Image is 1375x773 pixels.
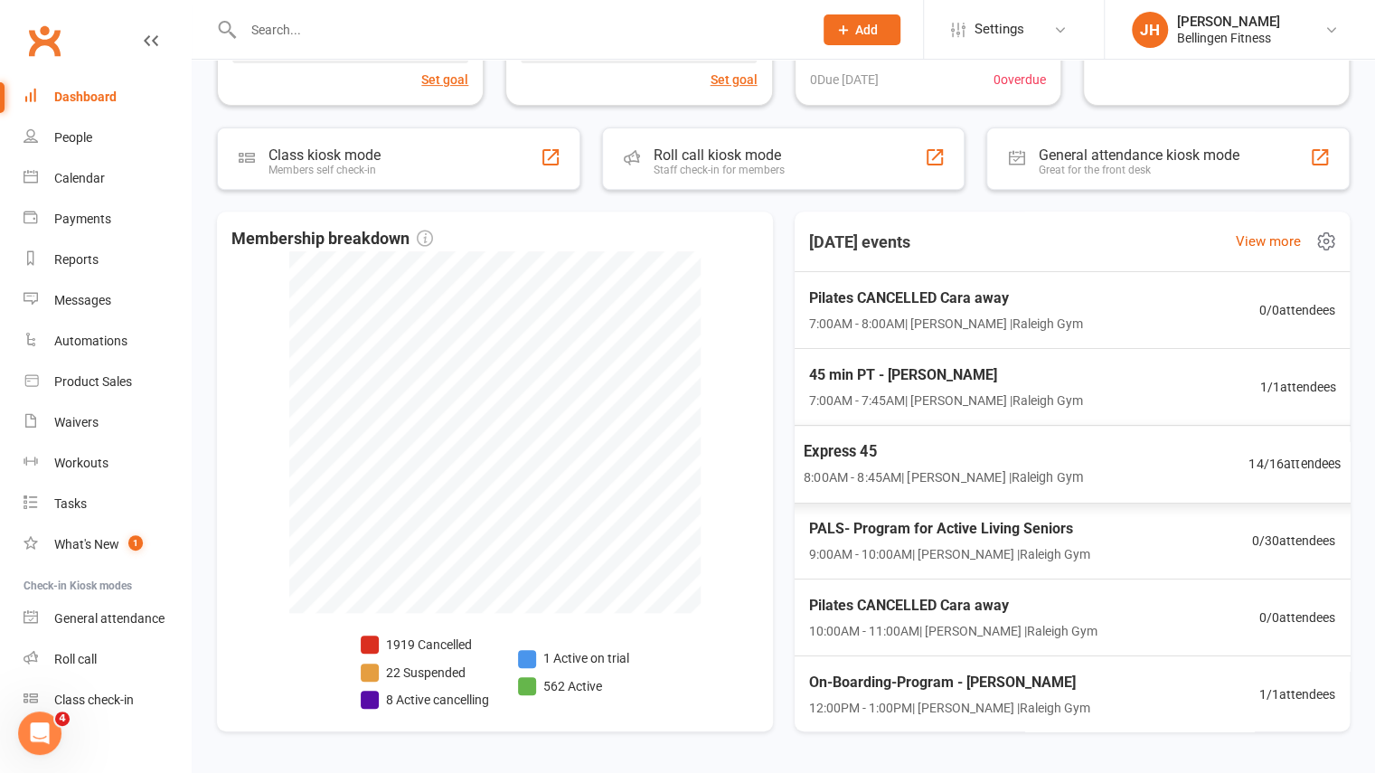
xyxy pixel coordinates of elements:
[1252,531,1335,551] span: 0 / 30 attendees
[24,484,191,524] a: Tasks
[54,374,132,389] div: Product Sales
[24,118,191,158] a: People
[808,363,1082,387] span: 45 min PT - [PERSON_NAME]
[855,23,878,37] span: Add
[361,635,489,655] li: 1919 Cancelled
[808,391,1082,410] span: 7:00AM - 7:45AM | [PERSON_NAME] | Raleigh Gym
[1248,454,1341,475] span: 14 / 16 attendees
[55,712,70,726] span: 4
[361,663,489,683] li: 22 Suspended
[795,226,925,259] h3: [DATE] events
[54,130,92,145] div: People
[24,639,191,680] a: Roll call
[231,226,433,252] span: Membership breakdown
[54,652,97,666] div: Roll call
[810,70,879,90] span: 0 Due [DATE]
[711,70,758,90] button: Set goal
[54,611,165,626] div: General attendance
[24,280,191,321] a: Messages
[361,690,489,710] li: 8 Active cancelling
[18,712,61,755] iframe: Intercom live chat
[54,415,99,429] div: Waivers
[268,164,381,176] div: Members self check-in
[809,517,1090,541] span: PALS- Program for Active Living Seniors
[809,671,1090,694] span: On-Boarding-Program - [PERSON_NAME]
[54,293,111,307] div: Messages
[809,287,1083,310] span: Pilates CANCELLED Cara away
[24,524,191,565] a: What's New1
[54,456,108,470] div: Workouts
[1177,14,1280,30] div: [PERSON_NAME]
[518,648,629,668] li: 1 Active on trial
[24,158,191,199] a: Calendar
[975,9,1024,50] span: Settings
[804,440,1083,464] span: Express 45
[54,496,87,511] div: Tasks
[54,334,127,348] div: Automations
[809,544,1090,564] span: 9:00AM - 10:00AM | [PERSON_NAME] | Raleigh Gym
[54,252,99,267] div: Reports
[1177,30,1280,46] div: Bellingen Fitness
[24,680,191,721] a: Class kiosk mode
[518,676,629,696] li: 562 Active
[1259,300,1335,320] span: 0 / 0 attendees
[24,77,191,118] a: Dashboard
[24,321,191,362] a: Automations
[24,362,191,402] a: Product Sales
[24,199,191,240] a: Payments
[54,537,119,551] div: What's New
[22,18,67,63] a: Clubworx
[24,402,191,443] a: Waivers
[238,17,800,42] input: Search...
[54,171,105,185] div: Calendar
[809,621,1097,641] span: 10:00AM - 11:00AM | [PERSON_NAME] | Raleigh Gym
[824,14,900,45] button: Add
[24,443,191,484] a: Workouts
[809,314,1083,334] span: 7:00AM - 8:00AM | [PERSON_NAME] | Raleigh Gym
[654,146,785,164] div: Roll call kiosk mode
[24,240,191,280] a: Reports
[804,467,1083,488] span: 8:00AM - 8:45AM | [PERSON_NAME] | Raleigh Gym
[1132,12,1168,48] div: JH
[128,535,143,551] span: 1
[54,212,111,226] div: Payments
[24,599,191,639] a: General attendance kiosk mode
[1259,684,1335,704] span: 1 / 1 attendees
[421,70,468,90] button: Set goal
[54,693,134,707] div: Class check-in
[268,146,381,164] div: Class kiosk mode
[809,594,1097,617] span: Pilates CANCELLED Cara away
[1259,608,1335,627] span: 0 / 0 attendees
[1259,377,1335,397] span: 1 / 1 attendees
[1038,146,1238,164] div: General attendance kiosk mode
[54,90,117,104] div: Dashboard
[809,698,1090,718] span: 12:00PM - 1:00PM | [PERSON_NAME] | Raleigh Gym
[994,70,1046,90] span: 0 overdue
[654,164,785,176] div: Staff check-in for members
[1038,164,1238,176] div: Great for the front desk
[1236,231,1301,252] a: View more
